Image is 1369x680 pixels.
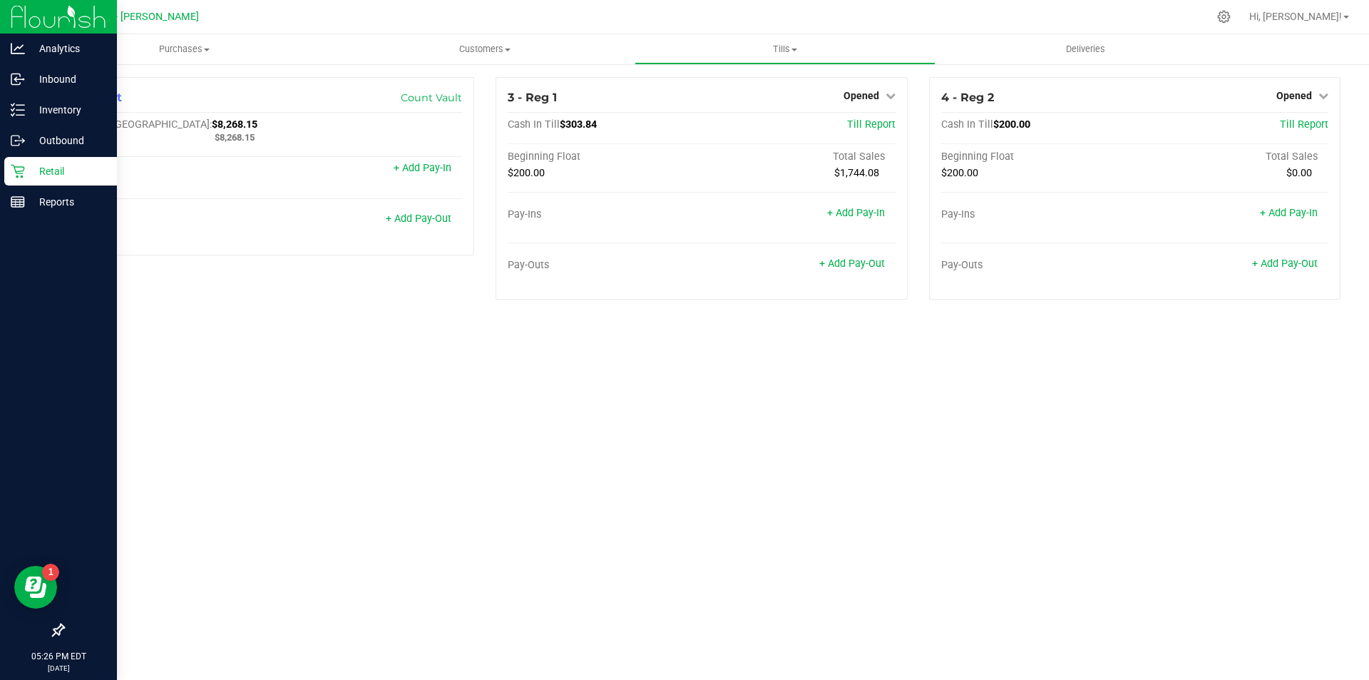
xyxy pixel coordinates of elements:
span: Deliveries [1047,43,1124,56]
p: [DATE] [6,663,111,674]
span: $303.84 [560,118,597,131]
span: $200.00 [941,167,978,179]
div: Pay-Ins [941,208,1135,221]
div: Beginning Float [508,151,702,163]
div: Pay-Outs [508,259,702,272]
a: Tills [635,34,935,64]
span: Cash In Till [508,118,560,131]
p: Inbound [25,71,111,88]
div: Beginning Float [941,151,1135,163]
a: Customers [334,34,635,64]
div: Total Sales [702,151,896,163]
a: + Add Pay-In [394,162,451,174]
span: Purchases [34,43,334,56]
a: Till Report [1280,118,1328,131]
a: + Add Pay-Out [819,258,885,270]
span: $0.00 [1286,167,1312,179]
div: Pay-Outs [941,259,1135,272]
a: + Add Pay-Out [386,213,451,225]
span: Tills [635,43,934,56]
span: Opened [1276,90,1312,101]
div: Manage settings [1215,10,1233,24]
inline-svg: Outbound [11,133,25,148]
inline-svg: Inventory [11,103,25,117]
a: Count Vault [401,91,462,104]
span: Opened [844,90,879,101]
a: + Add Pay-Out [1252,258,1318,270]
inline-svg: Inbound [11,72,25,86]
inline-svg: Analytics [11,41,25,56]
a: Purchases [34,34,334,64]
span: 4 - Reg 2 [941,91,994,104]
span: $1,744.08 [834,167,879,179]
p: Outbound [25,132,111,149]
inline-svg: Reports [11,195,25,209]
span: GA1 - [PERSON_NAME] [93,11,199,23]
div: Pay-Ins [508,208,702,221]
p: 05:26 PM EDT [6,650,111,663]
span: Hi, [PERSON_NAME]! [1249,11,1342,22]
div: Pay-Ins [75,163,269,176]
a: + Add Pay-In [1260,207,1318,219]
p: Inventory [25,101,111,118]
div: Total Sales [1134,151,1328,163]
p: Retail [25,163,111,180]
span: Cash In Till [941,118,993,131]
p: Analytics [25,40,111,57]
p: Reports [25,193,111,210]
a: Deliveries [935,34,1236,64]
span: $8,268.15 [215,132,255,143]
div: Pay-Outs [75,214,269,227]
iframe: Resource center unread badge [42,564,59,581]
span: $200.00 [993,118,1030,131]
span: 3 - Reg 1 [508,91,557,104]
span: $200.00 [508,167,545,179]
span: Cash In [GEOGRAPHIC_DATA]: [75,118,212,131]
inline-svg: Retail [11,164,25,178]
span: $8,268.15 [212,118,257,131]
span: Customers [335,43,634,56]
a: + Add Pay-In [827,207,885,219]
a: Till Report [847,118,896,131]
iframe: Resource center [14,566,57,609]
